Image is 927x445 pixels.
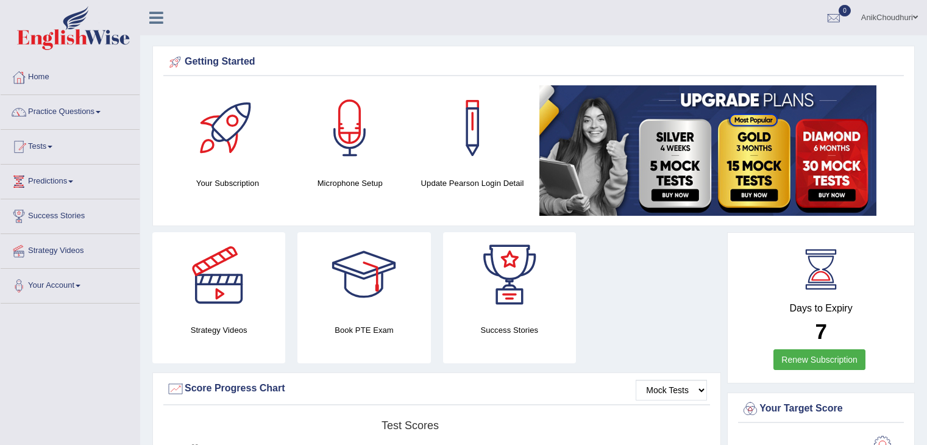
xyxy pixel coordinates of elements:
[539,85,876,216] img: small5.jpg
[166,380,707,398] div: Score Progress Chart
[417,177,528,190] h4: Update Pearson Login Detail
[741,303,901,314] h4: Days to Expiry
[1,60,140,91] a: Home
[152,324,285,336] h4: Strategy Videos
[839,5,851,16] span: 0
[166,53,901,71] div: Getting Started
[741,400,901,418] div: Your Target Score
[1,95,140,126] a: Practice Questions
[1,199,140,230] a: Success Stories
[1,130,140,160] a: Tests
[1,234,140,265] a: Strategy Videos
[773,349,865,370] a: Renew Subscription
[443,324,576,336] h4: Success Stories
[297,324,430,336] h4: Book PTE Exam
[172,177,283,190] h4: Your Subscription
[1,269,140,299] a: Your Account
[295,177,405,190] h4: Microphone Setup
[815,319,826,343] b: 7
[382,419,439,432] tspan: Test scores
[1,165,140,195] a: Predictions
